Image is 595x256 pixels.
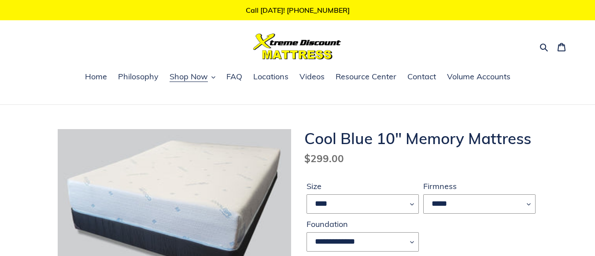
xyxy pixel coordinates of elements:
[307,180,419,192] label: Size
[81,70,111,84] a: Home
[304,129,538,148] h1: Cool Blue 10" Memory Mattress
[165,70,220,84] button: Shop Now
[336,71,396,82] span: Resource Center
[331,70,401,84] a: Resource Center
[423,180,536,192] label: Firmness
[222,70,247,84] a: FAQ
[253,33,341,59] img: Xtreme Discount Mattress
[114,70,163,84] a: Philosophy
[226,71,242,82] span: FAQ
[253,71,288,82] span: Locations
[118,71,159,82] span: Philosophy
[299,71,325,82] span: Videos
[307,218,419,230] label: Foundation
[403,70,440,84] a: Contact
[304,152,344,165] span: $299.00
[407,71,436,82] span: Contact
[170,71,208,82] span: Shop Now
[249,70,293,84] a: Locations
[85,71,107,82] span: Home
[443,70,515,84] a: Volume Accounts
[447,71,510,82] span: Volume Accounts
[295,70,329,84] a: Videos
